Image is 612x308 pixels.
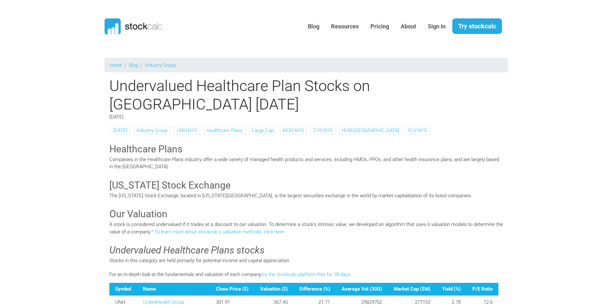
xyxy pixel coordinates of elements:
[109,156,503,170] p: Companies in the Healthcare Plans industry offer a wide variety of managed health products and se...
[136,128,167,133] a: Industry Group
[206,128,243,133] a: Healthcare Plans
[105,58,508,72] nav: breadcrumb
[254,283,294,296] th: Valuation ($)
[283,128,304,133] a: MOH:NYS
[388,283,436,296] th: Market Cap ($M)
[109,257,503,264] p: Stocks in this category are held primarily for potential income and capital appreciation.
[109,114,124,120] span: [DATE]
[113,128,127,133] a: [DATE]
[109,62,122,68] a: Home
[326,19,364,35] a: Resources
[109,192,503,200] p: The [US_STATE] Stock Exchange, located in [US_STATE][GEOGRAPHIC_DATA], is the largest securities ...
[145,62,176,68] a: Industry Group
[210,283,254,296] th: Close Price ($)
[294,283,336,296] th: Difference (%)
[129,62,138,68] a: Blog
[109,207,503,221] h3: Our Valuation
[252,128,274,133] a: Large Cap
[155,229,285,235] a: To learn more about stockcalc’s valuation methods, click here.
[109,243,503,257] h3: Undervalued Healthcare Plans stocks
[467,283,498,296] th: P/E Ratio
[396,19,421,35] a: About
[109,221,503,235] p: A stock is considered undervalued if it trades at a discount to our valuation. To determine a sto...
[336,283,388,296] th: Average Vol (30D)
[452,18,502,34] a: Try stockcalc
[137,283,210,296] th: Name
[423,19,450,35] a: Sign In
[313,128,333,133] a: CVS:NYS
[177,128,197,133] a: UNH:NYS
[408,128,427,133] a: ELV:NYS
[262,272,350,277] a: try the stockcalc platform free for 30 days
[143,299,184,305] a: UnitedHealth Group
[109,271,503,278] p: For an in-depth look at the fundamentals and valuation of each company, .
[303,19,324,35] a: Blog
[109,283,137,296] th: Symbol
[105,77,508,113] h1: Undervalued Healthcare Plan Stocks on [GEOGRAPHIC_DATA] [DATE]
[109,142,503,156] h3: Healthcare Plans
[436,283,467,296] th: Yield (%)
[366,19,394,35] a: Pricing
[109,179,503,192] h3: [US_STATE] Stock Exchange
[342,128,399,133] a: HUM:[GEOGRAPHIC_DATA]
